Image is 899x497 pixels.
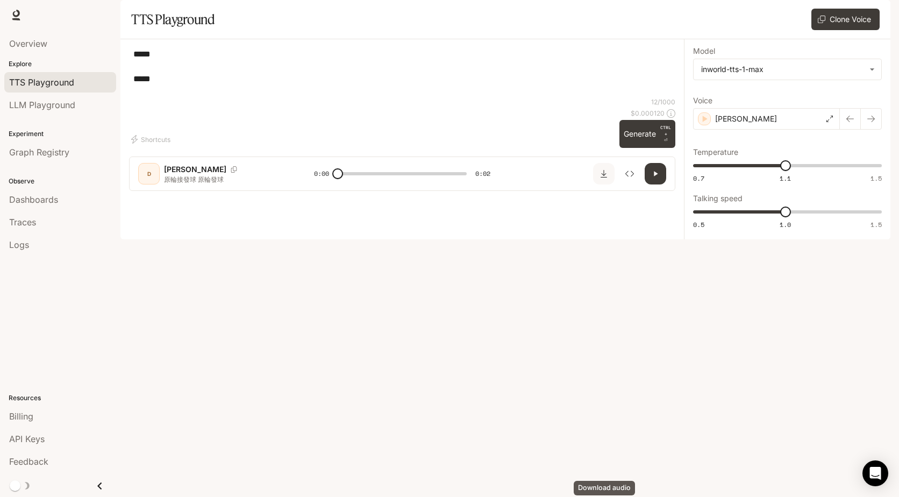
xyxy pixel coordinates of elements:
button: Inspect [619,163,640,184]
p: Temperature [693,148,738,156]
span: 0:02 [475,168,490,179]
button: Shortcuts [129,131,175,148]
div: Download audio [574,481,635,495]
p: Voice [693,97,712,104]
div: inworld-tts-1-max [701,64,864,75]
p: Model [693,47,715,55]
p: ⏎ [660,124,671,144]
p: Talking speed [693,195,743,202]
div: inworld-tts-1-max [694,59,881,80]
div: D [140,165,158,182]
p: 12 / 1000 [651,97,675,106]
span: 1.0 [780,220,791,229]
span: 0.5 [693,220,704,229]
span: 1.1 [780,174,791,183]
span: 0:00 [314,168,329,179]
button: Download audio [593,163,615,184]
button: GenerateCTRL +⏎ [619,120,675,148]
p: [PERSON_NAME] [715,113,777,124]
p: CTRL + [660,124,671,137]
span: 1.5 [871,220,882,229]
span: 0.7 [693,174,704,183]
h1: TTS Playground [131,9,215,30]
p: [PERSON_NAME] [164,164,226,175]
button: Copy Voice ID [226,166,241,173]
span: 1.5 [871,174,882,183]
p: $ 0.000120 [631,109,665,118]
div: Open Intercom Messenger [862,460,888,486]
button: Clone Voice [811,9,880,30]
p: 原輪接發球 原輪發球 [164,175,288,184]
